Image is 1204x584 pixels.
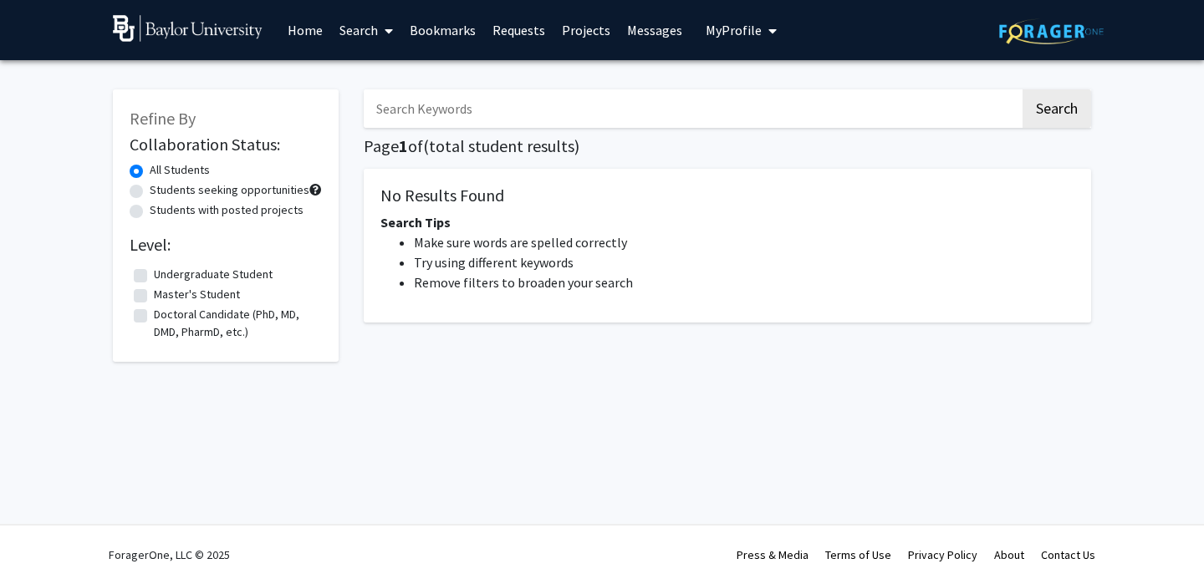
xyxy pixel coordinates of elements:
[484,1,554,59] a: Requests
[1041,547,1095,562] a: Contact Us
[113,15,263,42] img: Baylor University Logo
[279,1,331,59] a: Home
[364,136,1091,156] h1: Page of ( total student results)
[380,185,1074,206] h5: No Results Found
[154,266,273,283] label: Undergraduate Student
[401,1,484,59] a: Bookmarks
[554,1,619,59] a: Projects
[908,547,977,562] a: Privacy Policy
[1023,89,1091,128] button: Search
[999,18,1104,44] img: ForagerOne Logo
[414,272,1074,292] li: Remove filters to broaden your search
[825,547,891,562] a: Terms of Use
[737,547,809,562] a: Press & Media
[109,526,230,584] div: ForagerOne, LLC © 2025
[331,1,401,59] a: Search
[364,89,1020,128] input: Search Keywords
[619,1,691,59] a: Messages
[130,108,196,129] span: Refine By
[706,22,762,38] span: My Profile
[364,339,1091,378] nav: Page navigation
[994,547,1024,562] a: About
[150,161,210,179] label: All Students
[399,135,408,156] span: 1
[150,201,304,219] label: Students with posted projects
[130,135,322,155] h2: Collaboration Status:
[1133,509,1191,571] iframe: Chat
[380,214,451,231] span: Search Tips
[154,286,240,303] label: Master's Student
[414,232,1074,252] li: Make sure words are spelled correctly
[130,235,322,255] h2: Level:
[154,306,318,341] label: Doctoral Candidate (PhD, MD, DMD, PharmD, etc.)
[150,181,309,199] label: Students seeking opportunities
[414,252,1074,272] li: Try using different keywords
